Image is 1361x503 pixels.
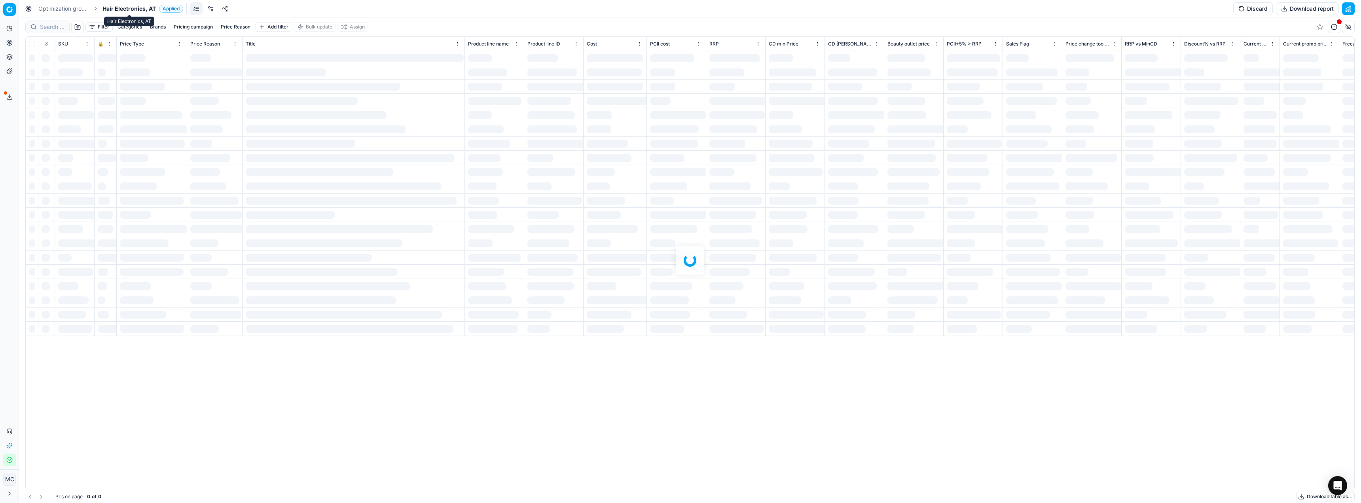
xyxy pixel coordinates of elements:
[159,5,183,13] span: Applied
[102,5,156,13] span: Hair Electronics, AT
[1233,2,1273,15] button: Discard
[104,17,154,26] div: Hair Electronics, AT
[38,5,183,13] nav: breadcrumb
[102,5,183,13] span: Hair Electronics, ATApplied
[38,5,89,13] a: Optimization groups
[4,473,15,485] span: MC
[1328,476,1347,495] div: Open Intercom Messenger
[3,473,16,486] button: MC
[1276,2,1339,15] button: Download report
